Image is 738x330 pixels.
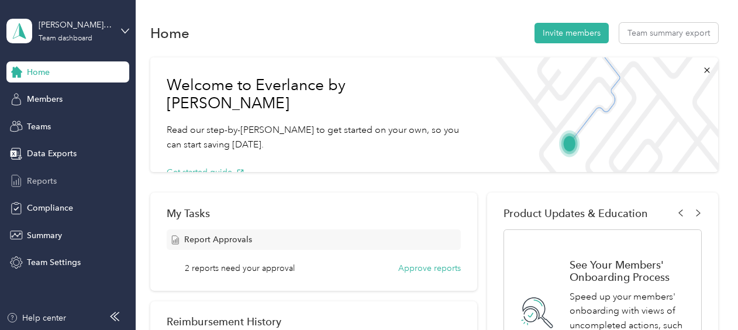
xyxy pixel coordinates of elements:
[27,202,73,214] span: Compliance
[27,175,57,187] span: Reports
[167,123,470,152] p: Read our step-by-[PERSON_NAME] to get started on your own, so you can start saving [DATE].
[504,207,648,219] span: Product Updates & Education
[167,207,461,219] div: My Tasks
[27,93,63,105] span: Members
[185,262,295,274] span: 2 reports need your approval
[486,57,718,172] img: Welcome to everlance
[534,23,609,43] button: Invite members
[27,229,62,242] span: Summary
[27,147,77,160] span: Data Exports
[673,264,738,330] iframe: Everlance-gr Chat Button Frame
[398,262,461,274] button: Approve reports
[27,66,50,78] span: Home
[570,259,688,283] h1: See Your Members' Onboarding Process
[27,256,81,269] span: Team Settings
[184,233,252,246] span: Report Approvals
[39,35,92,42] div: Team dashboard
[619,23,718,43] button: Team summary export
[167,315,281,328] h2: Reimbursement History
[167,76,470,113] h1: Welcome to Everlance by [PERSON_NAME]
[27,121,51,133] span: Teams
[39,19,112,31] div: [PERSON_NAME][EMAIL_ADDRESS][PERSON_NAME][DOMAIN_NAME]
[167,166,244,178] button: Get started guide
[6,312,66,324] button: Help center
[150,27,189,39] h1: Home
